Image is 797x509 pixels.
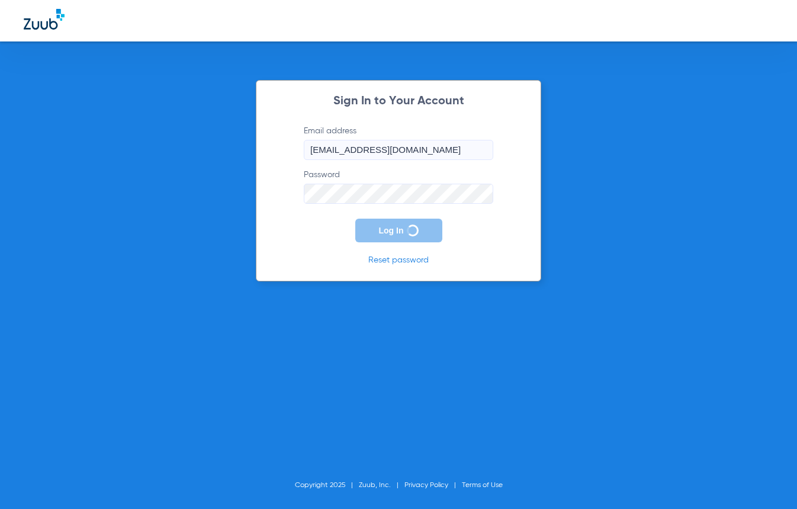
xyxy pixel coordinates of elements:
[368,256,429,264] a: Reset password
[304,184,493,204] input: Password
[24,9,65,30] img: Zuub Logo
[304,140,493,160] input: Email address
[355,219,442,242] button: Log In
[304,169,493,204] label: Password
[359,479,404,491] li: Zuub, Inc.
[304,125,493,160] label: Email address
[404,482,448,489] a: Privacy Policy
[295,479,359,491] li: Copyright 2025
[286,95,511,107] h2: Sign In to Your Account
[379,226,404,235] span: Log In
[462,482,503,489] a: Terms of Use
